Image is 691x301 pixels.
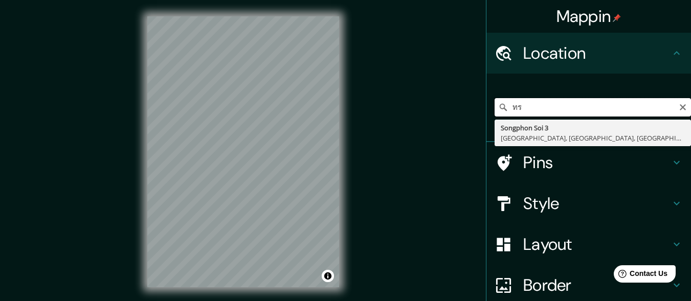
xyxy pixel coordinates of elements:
h4: Layout [523,234,671,254]
div: [GEOGRAPHIC_DATA], [GEOGRAPHIC_DATA], [GEOGRAPHIC_DATA] [501,133,685,143]
div: Songphon Soi 3 [501,123,685,133]
div: Location [486,33,691,74]
div: Layout [486,224,691,265]
h4: Border [523,275,671,295]
input: Pick your city or area [495,98,691,117]
img: pin-icon.png [613,14,621,22]
button: Clear [679,102,687,111]
h4: Style [523,193,671,214]
div: Pins [486,142,691,183]
canvas: Map [147,16,339,287]
div: Style [486,183,691,224]
h4: Location [523,43,671,63]
iframe: Help widget launcher [600,261,680,290]
button: Toggle attribution [322,270,334,282]
h4: Mappin [556,6,621,27]
h4: Pins [523,152,671,173]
